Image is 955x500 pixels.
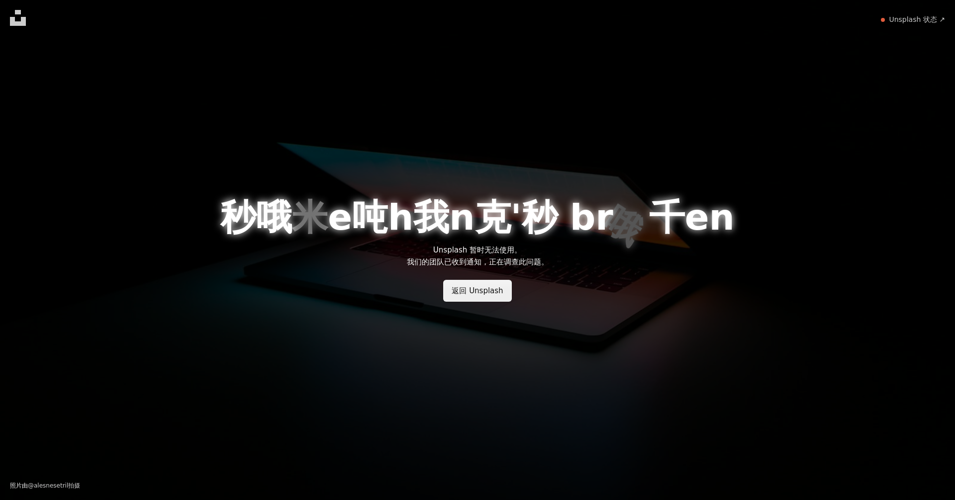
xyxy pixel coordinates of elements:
h1: 有东西坏了 [220,198,735,236]
font: 哦 [256,196,292,238]
font: r [595,196,613,238]
font: ↗ [939,15,945,23]
a: 返回 Unsplash [443,280,511,302]
font: h [388,196,413,238]
font: 秒 [522,196,558,238]
font: 吨 [352,196,388,238]
font: n [449,196,475,238]
font: 克 [475,196,511,238]
a: @alesnesetril拍摄 [28,482,80,489]
font: 我 [413,196,449,238]
font: ' [511,196,522,238]
a: Unsplash 状态 ↗ [889,15,945,25]
font: Unsplash 状态 [889,15,937,23]
font: 千 [649,196,685,238]
font: Unsplash 暂时无法使用。 [433,246,522,254]
font: e [685,196,709,238]
font: e [328,196,352,238]
font: 返回 Unsplash [452,286,503,295]
font: 我们的团队已收到通知，正在调查此问题。 [407,257,549,266]
font: n [709,196,735,238]
font: 照片由 [10,482,28,489]
font: 秒 [220,196,256,238]
font: 哦 [596,198,649,253]
font: b [570,196,596,238]
font: 米 [292,196,328,238]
